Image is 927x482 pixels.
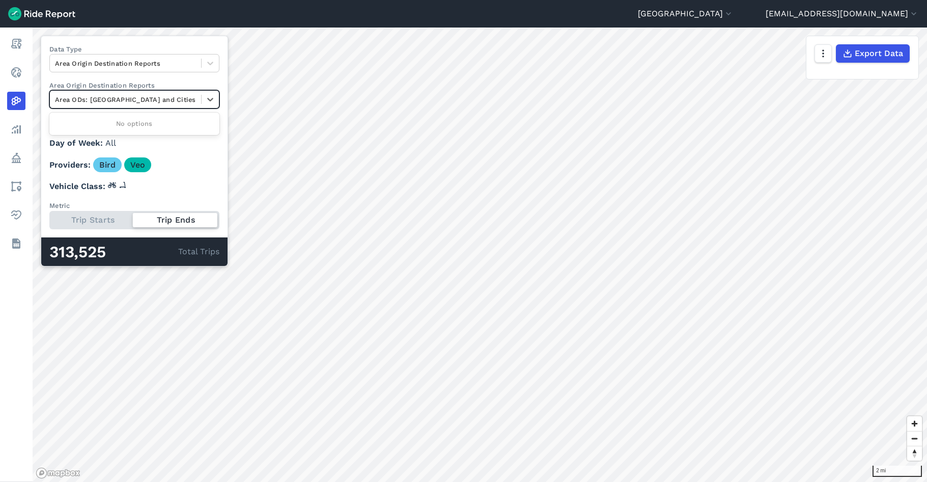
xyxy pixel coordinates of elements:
[49,138,105,148] span: Day of Week
[836,44,910,63] button: Export Data
[49,160,93,170] span: Providers
[49,81,219,90] label: Area Origin Destination Reports
[33,28,927,482] canvas: Map
[7,149,25,167] a: Policy
[638,8,734,20] button: [GEOGRAPHIC_DATA]
[49,181,108,191] span: Vehicle Class
[49,44,219,54] label: Data Type
[907,446,922,461] button: Reset bearing to north
[49,201,219,210] div: Metric
[907,416,922,431] button: Zoom in
[49,246,178,259] div: 313,525
[41,237,228,266] div: Total Trips
[7,177,25,196] a: Areas
[855,47,903,60] span: Export Data
[873,466,922,477] div: 2 mi
[907,431,922,446] button: Zoom out
[7,120,25,139] a: Analyze
[93,157,122,172] a: Bird
[7,35,25,53] a: Report
[7,92,25,110] a: Heatmaps
[49,115,219,132] div: No options
[36,467,80,479] a: Mapbox logo
[8,7,75,20] img: Ride Report
[7,234,25,253] a: Datasets
[124,157,151,172] a: Veo
[7,206,25,224] a: Health
[7,63,25,82] a: Realtime
[105,138,116,148] span: All
[766,8,919,20] button: [EMAIL_ADDRESS][DOMAIN_NAME]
